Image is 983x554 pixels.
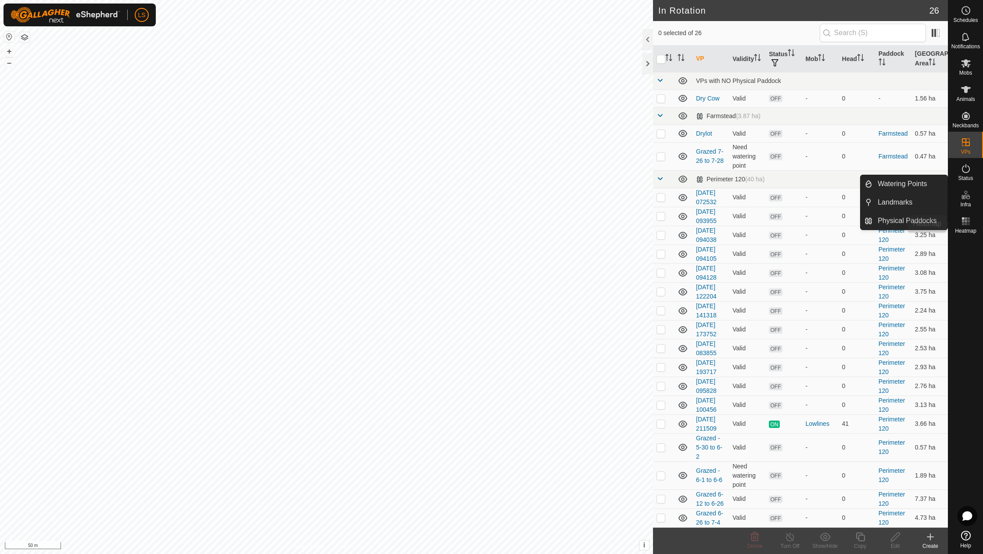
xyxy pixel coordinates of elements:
button: Map Layers [19,32,30,43]
div: - [805,344,835,353]
span: Mobs [959,70,972,76]
li: Landmarks [861,194,947,211]
button: Reset Map [4,32,14,42]
a: [DATE] 093955 [696,208,717,224]
a: Dry Cow [696,95,720,102]
a: Perimeter 120 [879,284,905,300]
td: 0 [839,396,875,414]
span: Watering Points [878,179,927,189]
span: OFF [769,194,782,201]
a: [DATE] 100456 [696,397,717,413]
td: 2.76 ha [911,377,948,396]
td: 0 [839,207,875,226]
td: 0 [839,508,875,527]
th: Mob [802,46,838,72]
div: Turn Off [772,542,807,550]
div: - [805,471,835,480]
td: 1.89 ha [911,461,948,489]
td: 2.53 ha [911,339,948,358]
th: [GEOGRAPHIC_DATA] Area [911,46,948,72]
span: Landmarks [878,197,912,208]
div: - [805,129,835,138]
p-sorticon: Activate to sort [665,55,672,62]
td: 2.89 ha [911,245,948,263]
a: Grazed - 5-30 to 6-2 [696,435,722,460]
span: (3.87 ha) [736,112,761,119]
th: Paddock [875,46,911,72]
span: OFF [769,213,782,220]
span: OFF [769,444,782,451]
span: OFF [769,402,782,409]
td: Valid [729,358,765,377]
button: + [4,46,14,57]
p-sorticon: Activate to sort [754,55,761,62]
span: (40 ha) [745,176,764,183]
td: 3.13 ha [911,396,948,414]
span: Physical Paddocks [878,216,936,226]
p-sorticon: Activate to sort [818,55,825,62]
td: 2.55 ha [911,320,948,339]
a: Perimeter 120 [879,359,905,375]
td: 0.57 ha [911,125,948,142]
div: - [805,249,835,259]
a: Physical Paddocks [872,212,947,230]
span: OFF [769,251,782,258]
span: Help [960,543,971,548]
a: Perimeter 120 [879,246,905,262]
span: OFF [769,288,782,296]
td: 2.24 ha [911,301,948,320]
td: Valid [729,282,765,301]
a: Contact Us [335,543,361,550]
td: 0.47 ha [911,142,948,170]
div: VPs with NO Physical Paddock [696,77,944,84]
td: Valid [729,320,765,339]
div: Lowlines [805,419,835,428]
input: Search (S) [820,24,926,42]
td: Valid [729,207,765,226]
div: - [805,212,835,221]
td: Valid [729,508,765,527]
td: 41 [839,414,875,433]
td: 0 [839,489,875,508]
span: Infra [960,202,971,207]
td: 0 [839,125,875,142]
a: Grazed 6-26 to 7-4 [696,510,723,526]
td: Valid [729,396,765,414]
a: Perimeter 120 [879,510,905,526]
span: Schedules [953,18,978,23]
td: Valid [729,489,765,508]
td: 0 [839,377,875,396]
a: [DATE] 211509 [696,416,717,432]
a: Perimeter 120 [879,265,905,281]
span: VPs [961,149,970,155]
h2: In Rotation [658,5,929,16]
span: Heatmap [955,228,976,234]
td: Valid [729,414,765,433]
li: Watering Points [861,175,947,193]
a: Perimeter 120 [879,378,905,394]
div: - [805,230,835,240]
td: Valid [729,188,765,207]
div: - [805,400,835,410]
a: Perimeter 120 [879,302,905,319]
td: Valid [729,125,765,142]
td: 0.57 ha [911,433,948,461]
p-sorticon: Activate to sort [879,60,886,67]
a: Privacy Policy [292,543,325,550]
span: Status [958,176,973,181]
td: Valid [729,301,765,320]
td: Valid [729,90,765,107]
div: Show/Hide [807,542,843,550]
a: Grazed - 6-1 to 6-6 [696,467,722,483]
span: 26 [929,4,939,17]
a: [DATE] 072532 [696,189,717,205]
span: OFF [769,232,782,239]
a: Perimeter 120 [879,321,905,338]
p-sorticon: Activate to sort [788,50,795,58]
div: - [805,152,835,161]
span: Animals [956,97,975,102]
td: Valid [729,263,765,282]
span: OFF [769,514,782,522]
a: Landmarks [872,194,947,211]
td: 0 [839,188,875,207]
